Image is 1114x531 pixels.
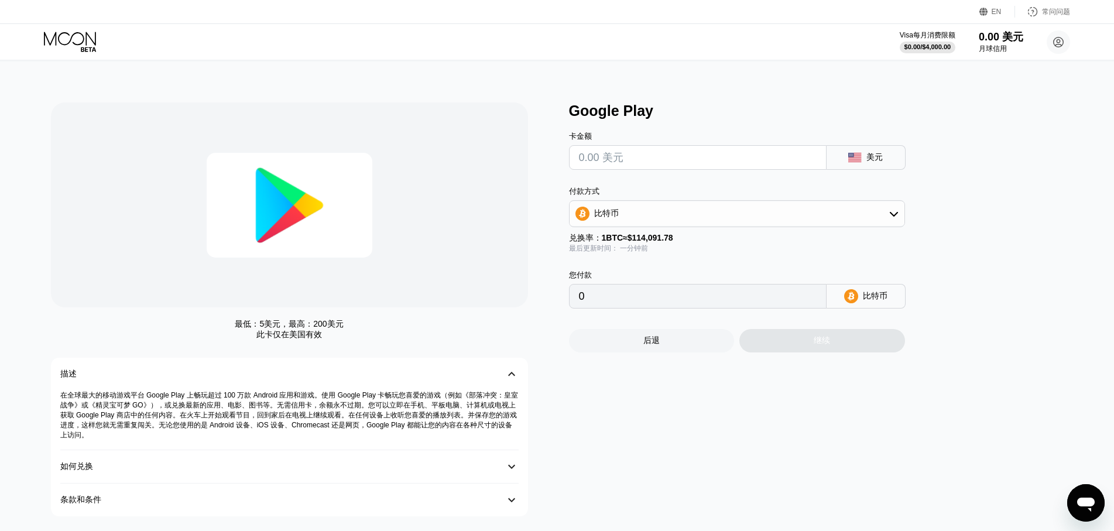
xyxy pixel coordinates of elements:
[606,233,623,242] font: BTC
[620,244,648,252] font: 一分钟前
[259,319,280,328] font: 5美元
[628,233,673,242] font: $114,091.78
[505,460,519,474] font: 󰅀
[1042,8,1070,16] font: 常问问题
[992,8,1002,16] font: EN
[313,319,343,328] font: 200美元
[289,330,322,339] font: 美国有效
[60,369,77,378] font: 描述
[863,291,887,300] font: 比特币
[900,31,955,39] font: Visa每月消费限额
[280,319,313,328] font: ，最高：
[979,30,1023,54] div: 0.00 美元月球信用
[1067,484,1105,522] iframe: 启动消息传送窗口的按钮
[256,330,289,339] font: 此卡仅在
[979,6,1015,18] div: EN
[1015,6,1070,18] div: 常问问题
[900,30,955,53] div: Visa每月消费限额$0.00/$4,000.00
[569,329,735,352] div: 后退
[979,44,1007,53] font: 月球信用
[643,335,660,345] font: 后退
[505,493,519,507] font: 󰅀
[866,152,883,162] font: 美元
[235,319,259,328] font: 最低：
[602,233,606,242] font: 1
[569,233,602,242] font: 兑换率：
[569,244,618,252] font: 最后更新时间：
[60,461,93,471] font: 如何兑换
[505,367,519,381] font: 󰅀
[594,208,619,218] font: 比特币
[623,233,628,242] font: ≈
[922,43,951,50] font: $4,000.00
[570,202,904,225] div: 比特币
[569,102,653,119] font: Google Play
[579,146,817,169] input: 0.00 美元
[60,391,519,439] font: 在全球最大的移动游戏平台 Google Play 上畅玩超过 100 万款 Android 应用和游戏。使用 Google Play 卡畅玩您喜爱的游戏（例如《部落冲突：皇室战争》或《精灵宝可梦...
[979,31,1023,43] font: 0.00 美元
[569,132,592,141] font: 卡金额
[904,43,921,50] font: $0.00
[569,270,592,279] font: 您付款
[920,43,922,50] font: /
[60,495,101,504] font: 条款和条件
[569,187,599,196] font: 付款方式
